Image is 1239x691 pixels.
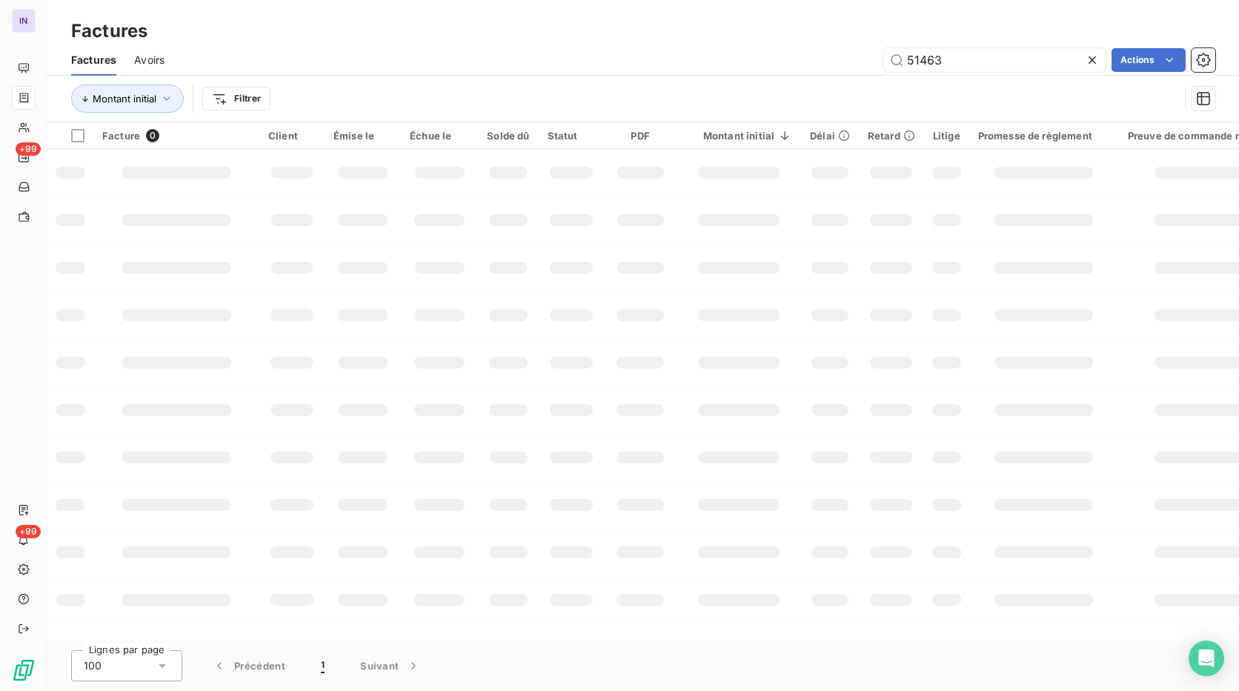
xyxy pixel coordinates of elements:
[146,129,159,142] span: 0
[613,130,667,142] div: PDF
[202,87,270,110] button: Filtrer
[303,650,342,681] button: 1
[933,130,960,142] div: Litige
[12,9,36,33] div: IN
[868,130,915,142] div: Retard
[16,525,41,538] span: +99
[685,130,792,142] div: Montant initial
[810,130,850,142] div: Délai
[134,53,165,67] span: Avoirs
[487,130,529,142] div: Solde dû
[84,658,102,673] span: 100
[71,53,116,67] span: Factures
[1112,48,1186,72] button: Actions
[12,145,35,169] a: +99
[342,650,439,681] button: Suivant
[410,130,469,142] div: Échue le
[1189,641,1224,676] div: Open Intercom Messenger
[321,658,325,673] span: 1
[548,130,596,142] div: Statut
[16,142,41,156] span: +99
[883,48,1106,72] input: Rechercher
[93,93,156,105] span: Montant initial
[102,130,140,142] span: Facture
[194,650,303,681] button: Précédent
[978,130,1110,142] div: Promesse de règlement
[71,18,147,44] h3: Factures
[71,85,184,113] button: Montant initial
[12,658,36,682] img: Logo LeanPay
[333,130,392,142] div: Émise le
[268,130,316,142] div: Client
